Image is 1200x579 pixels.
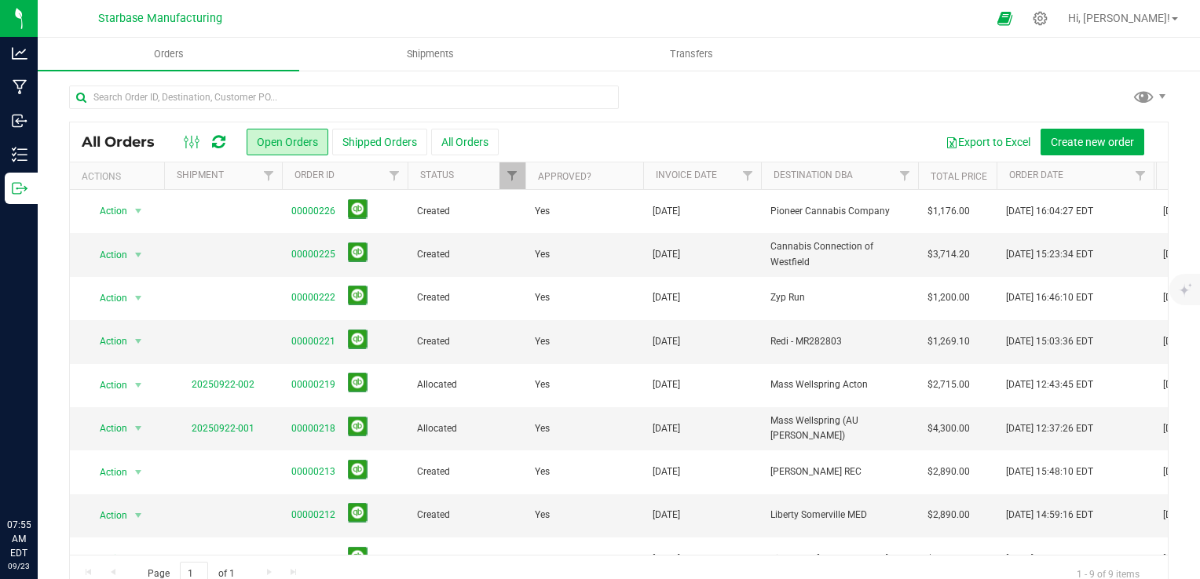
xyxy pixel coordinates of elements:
a: Approved? [538,171,591,182]
inline-svg: Inventory [12,147,27,162]
span: Yes [535,421,550,436]
span: Yes [535,290,550,305]
a: Shipment [177,169,224,180]
button: Shipped Orders [332,129,427,155]
span: [DATE] [1163,334,1191,349]
a: Order ID [295,169,335,180]
span: Yes [535,247,550,262]
span: [DATE] 16:46:10 EDT [1006,290,1093,305]
a: 00000212 [291,508,335,523]
a: Shipments [299,38,561,71]
span: $2,715.00 [927,377,970,392]
span: select [129,374,148,396]
span: Action [86,504,128,526]
inline-svg: Manufacturing [12,79,27,95]
span: Yes [535,508,550,523]
a: Filter [892,162,918,189]
span: Action [86,461,128,483]
inline-svg: Inbound [12,113,27,129]
span: Action [86,548,128,570]
a: 00000225 [291,247,335,262]
span: Action [86,287,128,309]
span: Allocated [417,421,516,436]
a: 00000218 [291,421,335,436]
span: [DATE] [1163,464,1191,479]
span: [DATE] 15:48:10 EDT [1006,464,1093,479]
span: All Orders [82,133,170,151]
span: [DATE] 15:23:34 EDT [1006,247,1093,262]
span: select [129,504,148,526]
span: [DATE] [1163,204,1191,219]
span: [DATE] [653,247,680,262]
span: Created [417,290,516,305]
span: Action [86,244,128,266]
span: [DATE] 12:43:45 EDT [1006,377,1093,392]
a: Status [420,169,454,180]
a: Invoice Date [656,169,717,180]
span: $4,300.00 [927,421,970,436]
span: $3,714.20 [927,247,970,262]
span: Shipments [386,47,475,61]
span: Mass Wellspring Acton [770,377,909,392]
inline-svg: Analytics [12,46,27,61]
span: select [129,200,148,222]
span: Fine Fettle [PERSON_NAME] [770,552,909,566]
a: 00000211 [291,552,335,566]
span: [DATE] [653,508,680,523]
span: Yes [535,334,550,349]
a: 20250922-001 [192,423,254,434]
span: Create new order [1051,136,1134,148]
span: [DATE] [1163,247,1191,262]
span: [DATE] [1163,421,1191,436]
span: [DATE] 13:51:49 EDT [1006,552,1093,566]
span: $1,200.00 [927,290,970,305]
span: Action [86,374,128,396]
span: [PERSON_NAME] REC [770,464,909,479]
span: Created [417,552,516,566]
inline-svg: Outbound [12,180,27,196]
span: [DATE] [1163,508,1191,523]
span: select [129,548,148,570]
iframe: Resource center unread badge [46,451,65,470]
a: 20250922-002 [192,379,254,390]
span: Redi - MR282803 [770,334,909,349]
span: Action [86,330,128,352]
a: 00000219 [291,377,335,392]
span: $3,730.00 [927,552,970,566]
p: 09/23 [7,560,31,572]
a: 00000222 [291,290,335,305]
a: Transfers [561,38,822,71]
span: select [129,244,148,266]
a: Destination DBA [774,169,853,180]
span: [DATE] [653,421,680,436]
span: [DATE] [653,552,680,566]
span: Starbase Manufacturing [98,12,222,25]
a: 00000226 [291,204,335,219]
span: [DATE] [653,334,680,349]
span: Yes [535,204,550,219]
span: Liberty Somerville MED [770,508,909,523]
span: [DATE] 12:37:26 EDT [1006,421,1093,436]
span: Hi, [PERSON_NAME]! [1068,12,1170,24]
span: [DATE] [1163,552,1191,566]
span: [DATE] [1163,377,1191,392]
a: Filter [256,162,282,189]
a: Filter [735,162,761,189]
span: $1,176.00 [927,204,970,219]
button: Create new order [1041,129,1144,155]
button: All Orders [431,129,499,155]
span: [DATE] 16:04:27 EDT [1006,204,1093,219]
a: Filter [382,162,408,189]
span: Created [417,204,516,219]
input: Search Order ID, Destination, Customer PO... [69,86,619,109]
span: select [129,417,148,439]
button: Open Orders [247,129,328,155]
span: Created [417,247,516,262]
span: Created [417,334,516,349]
span: Allocated [417,377,516,392]
span: [DATE] 14:59:16 EDT [1006,508,1093,523]
span: Yes [535,552,550,566]
a: Order Date [1009,169,1063,180]
a: Total Price [931,171,987,182]
span: [DATE] [653,377,680,392]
